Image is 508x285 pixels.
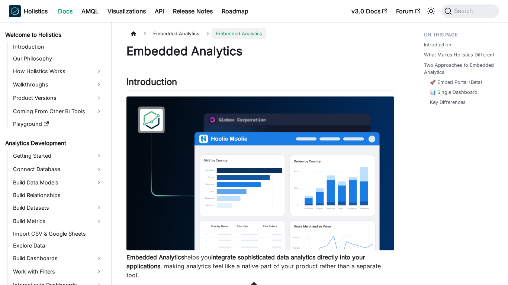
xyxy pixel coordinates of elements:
[441,4,499,18] button: Search (Command+K)
[126,253,184,261] strong: Embedded Analytics
[424,51,494,58] a: What Makes Holistics Different
[424,41,451,48] a: Introduction
[452,8,478,14] span: Search
[217,5,253,17] a: Roadmap
[392,5,425,17] a: Forum
[11,150,105,162] a: Getting Started
[11,177,105,189] a: Build Data Models
[126,253,394,279] p: helps you , making analytics feel like a native part of your product rather than a separate tool.
[126,44,394,59] h1: Embedded Analytics
[11,190,105,200] a: Build Relationships
[11,92,105,104] a: Product Versions
[11,105,105,117] a: Coming From Other BI Tools
[150,5,168,17] a: API
[11,229,105,239] a: Import CSV & Google Sheets
[424,62,496,76] a: Two Approaches to Embedded Analytics
[149,28,203,39] span: Embedded Analytics
[126,253,365,270] strong: integrate sophisticated data analytics directly into your applications
[11,119,105,129] a: Playground
[430,89,478,96] a: 📊 Single Dashboard
[11,266,105,278] a: Work with Filters
[425,5,437,17] button: Switch between dark and light mode (currently system mode)
[9,5,48,17] a: HolisticsHolisticsHolistics
[126,28,394,39] nav: Breadcrumbs
[126,96,394,250] img: Embedded Dashboard
[3,138,105,148] a: Analytics Development
[103,5,150,17] a: Visualizations
[11,252,105,264] a: Build Dashboards
[430,79,482,86] a: 🚀 Embed Portal (Beta)
[11,65,105,77] a: How Holistics Works
[11,163,105,175] a: Connect Database
[3,30,105,40] a: Welcome to Holistics
[347,5,392,17] a: v3.0 Docs
[126,28,141,39] a: Home page
[24,7,48,16] b: Holistics
[126,76,394,91] h2: Introduction
[168,5,217,17] a: Release Notes
[430,99,466,106] a: Key Differences
[11,53,105,64] a: Our Philosophy
[11,215,105,227] a: Build Metrics
[11,240,105,251] a: Explore Data
[212,28,266,39] span: Embedded Analytics
[11,42,105,52] a: Introduction
[54,5,77,17] a: Docs
[11,79,105,91] a: Walkthroughs
[9,5,21,17] img: Holistics
[77,5,103,17] a: AMQL
[11,202,105,214] a: Build Datasets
